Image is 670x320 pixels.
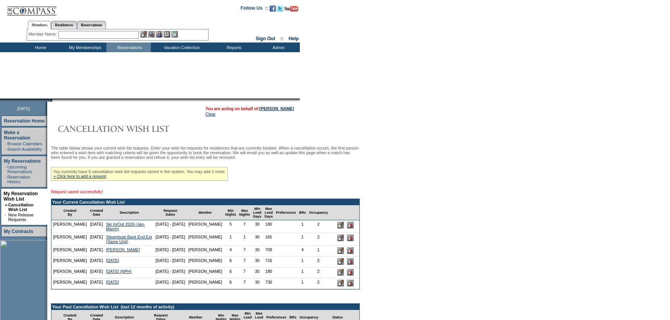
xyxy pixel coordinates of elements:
td: 1 [224,233,238,246]
a: Follow us on Twitter [277,8,283,12]
td: 730 [263,278,275,289]
td: 180 [263,267,275,278]
img: Reservations [164,31,170,37]
td: Follow Us :: [241,5,268,14]
td: Min Nights [224,205,238,220]
input: Delete this Request [347,222,354,228]
span: [DATE] [17,106,30,111]
td: 7 [238,278,251,289]
td: 709 [263,246,275,257]
a: Reservation Home [4,118,44,124]
td: 2 [308,257,330,267]
td: 1 [297,278,308,289]
td: Reservations [106,43,151,52]
td: Your Current Cancellation Wish List [51,199,359,205]
td: BRs [297,205,308,220]
td: 30 [251,257,263,267]
td: 180 [263,220,275,233]
a: My Reservations [4,158,41,164]
a: Reservations [77,21,106,29]
nobr: [DATE] - [DATE] [156,280,185,284]
td: 2 [308,278,330,289]
a: [PERSON_NAME] [106,247,140,252]
td: 5 [224,220,238,233]
img: Cancellation Wish List [51,121,206,136]
nobr: [DATE] - [DATE] [156,247,185,252]
a: Residences [51,21,77,29]
img: View [148,31,155,37]
td: 30 [251,278,263,289]
td: [DATE] [89,278,105,289]
td: Home [17,43,62,52]
td: 7 [238,257,251,267]
a: Become our fan on Facebook [270,8,276,12]
td: Reports [211,43,255,52]
td: Max Lead Days [263,205,275,220]
img: blank.gif [52,99,53,102]
td: [PERSON_NAME] [51,233,89,246]
a: Ski In/Out 2026 (Jan-March) [106,222,145,231]
span: Request saved successfully! [51,189,103,194]
a: [DATE] [106,258,119,263]
td: Vacation Collection [151,43,211,52]
td: [PERSON_NAME] [51,246,89,257]
input: Delete this Request [347,280,354,286]
input: Delete this Request [347,247,354,254]
img: Impersonate [156,31,162,37]
td: 1 [297,220,308,233]
nobr: [DATE] - [DATE] [156,269,185,274]
td: 30 [251,220,263,233]
a: Members [28,21,51,29]
td: 165 [263,233,275,246]
td: [PERSON_NAME] [51,257,89,267]
input: Edit this Request [337,235,344,241]
a: [PERSON_NAME] [260,106,294,111]
b: » [5,203,7,207]
td: [PERSON_NAME] [51,220,89,233]
a: Clear [205,112,215,116]
td: 6 [224,278,238,289]
a: Make a Reservation [4,130,31,141]
td: 7 [238,220,251,233]
nobr: [DATE] - [DATE] [156,222,185,226]
input: Delete this Request [347,269,354,276]
td: 4 [297,246,308,257]
td: Admin [255,43,300,52]
td: 7 [238,246,251,257]
img: Follow us on Twitter [277,5,283,12]
nobr: [DATE] - [DATE] [156,258,185,263]
a: Search Availability [7,147,42,151]
a: Help [289,36,299,41]
img: b_edit.gif [140,31,147,37]
td: 2 [308,267,330,278]
td: [PERSON_NAME] [187,278,224,289]
input: Edit this Request [337,258,344,265]
div: Member Name: [29,31,58,37]
a: Sign Out [256,36,275,41]
td: · [5,165,7,174]
td: [DATE] [89,257,105,267]
span: You are acting on behalf of: [205,106,294,111]
a: New Release Requests [8,213,33,222]
a: Upcoming Reservations [7,165,32,174]
td: 1 [308,246,330,257]
img: promoShadowLeftCorner.gif [50,99,52,102]
span: :: [280,36,284,41]
td: Description [104,205,154,220]
td: Your Past Cancellation Wish List (last 12 months of activity) [51,304,359,310]
td: Preferences [274,205,297,220]
nobr: [DATE] - [DATE] [156,235,185,239]
img: b_calculator.gif [171,31,178,37]
td: [DATE] [89,267,105,278]
td: My Memberships [62,43,106,52]
input: Delete this Request [347,258,354,265]
a: » Click here to add a request [53,174,106,179]
td: 6 [224,267,238,278]
a: Browse Calendars [7,141,42,146]
a: Subscribe to our YouTube Channel [284,8,298,12]
td: 4 [224,246,238,257]
a: Reservation History [7,175,30,184]
td: 716 [263,257,275,267]
td: Member [187,205,224,220]
input: Edit this Request [337,222,344,228]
